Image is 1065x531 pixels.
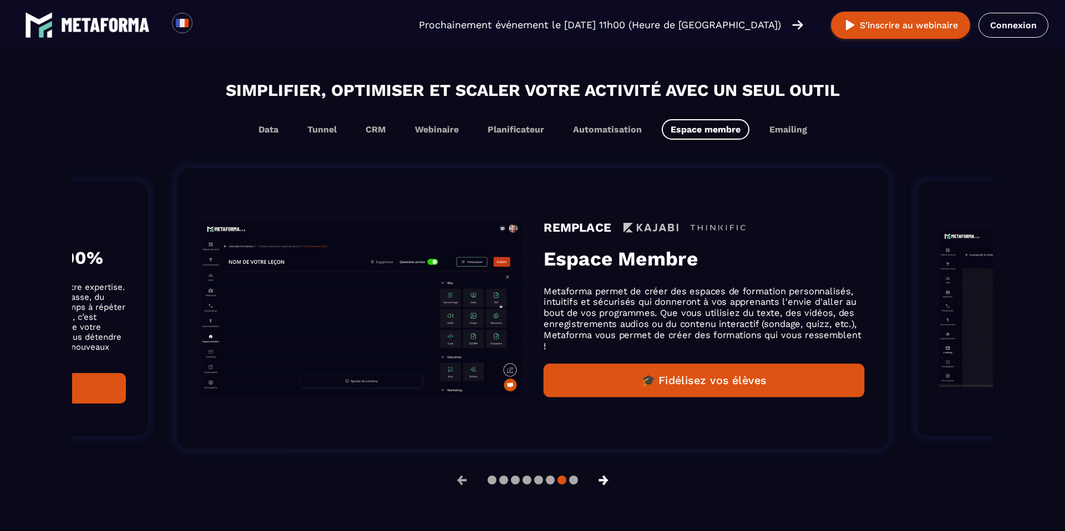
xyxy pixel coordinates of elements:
button: Planificateur [479,119,553,140]
p: Prochainement événement le [DATE] 11h00 (Heure de [GEOGRAPHIC_DATA]) [419,17,781,33]
img: icon [623,223,678,232]
button: CRM [357,119,395,140]
img: logo [25,11,53,39]
h4: REMPLACE [544,221,611,235]
button: Automatisation [564,119,651,140]
button: Tunnel [298,119,346,140]
button: ← [448,467,476,493]
input: Search for option [202,18,210,32]
button: Emailing [760,119,816,140]
button: Webinaire [406,119,468,140]
a: Connexion [978,13,1048,38]
p: Metaforma permet de créer des espaces de formation personnalisés, intuitifs et sécurisés qui donn... [544,285,864,351]
img: fr [175,16,189,30]
h2: Simplifier, optimiser et scaler votre activité avec un seul outil [83,78,982,103]
img: logo [61,18,150,32]
section: Gallery [72,151,993,467]
button: 🎓 Fidélisez vos élèves [544,364,864,397]
img: gif [201,222,521,396]
button: Espace membre [662,119,749,140]
button: Data [250,119,287,140]
img: arrow-right [792,19,803,31]
button: → [589,467,618,493]
img: icon [691,223,745,232]
h3: Espace Membre [544,247,864,270]
div: Search for option [192,13,220,37]
img: play [843,18,857,32]
button: S’inscrire au webinaire [831,12,970,39]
